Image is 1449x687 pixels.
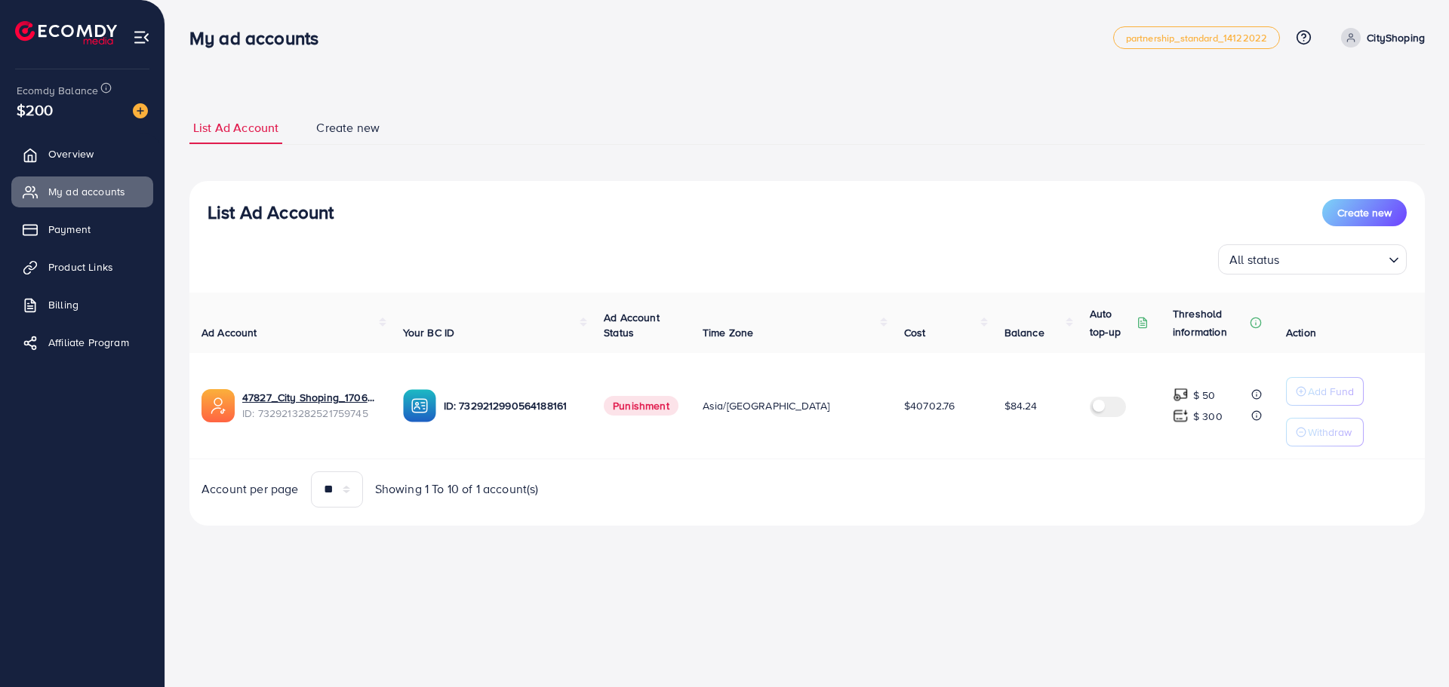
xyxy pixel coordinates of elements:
[1335,28,1425,48] a: CityShoping
[242,390,379,405] a: 47827_City Shoping_1706465494127
[1193,386,1216,404] p: $ 50
[11,327,153,357] a: Affiliate Program
[11,252,153,282] a: Product Links
[11,290,153,320] a: Billing
[1286,377,1364,406] button: Add Fund
[444,397,580,415] p: ID: 7329212990564188161
[1090,305,1134,341] p: Auto top-up
[11,214,153,244] a: Payment
[604,310,660,340] span: Ad Account Status
[48,222,91,237] span: Payment
[17,99,54,121] span: $200
[193,119,278,136] span: List Ad Account
[202,480,299,498] span: Account per page
[1173,305,1247,341] p: Threshold information
[1337,205,1392,220] span: Create new
[1173,408,1189,424] img: top-up amount
[1173,387,1189,403] img: top-up amount
[242,406,379,421] span: ID: 7329213282521759745
[604,396,678,416] span: Punishment
[316,119,380,136] span: Create new
[202,389,235,422] img: ic-ads-acc.e4c84228.svg
[48,297,78,312] span: Billing
[904,325,926,340] span: Cost
[703,325,753,340] span: Time Zone
[48,335,129,350] span: Affiliate Program
[17,83,98,98] span: Ecomdy Balance
[48,184,125,199] span: My ad accounts
[1193,407,1223,425] p: $ 300
[1113,26,1281,49] a: partnership_standard_14122022
[1284,246,1383,271] input: Search for option
[1308,382,1354,400] p: Add Fund
[1004,325,1044,340] span: Balance
[1286,418,1364,446] button: Withdraw
[403,389,436,422] img: ic-ba-acc.ded83a64.svg
[48,146,94,161] span: Overview
[133,103,148,118] img: image
[189,27,331,49] h3: My ad accounts
[48,259,113,274] span: Product Links
[1286,325,1316,340] span: Action
[1218,244,1407,274] div: Search for option
[375,480,539,498] span: Showing 1 To 10 of 1 account(s)
[703,398,830,413] span: Asia/[GEOGRAPHIC_DATA]
[1126,33,1268,43] span: partnership_standard_14122022
[242,390,379,421] div: <span class='underline'>47827_City Shoping_1706465494127</span></br>7329213282521759745
[1322,199,1407,226] button: Create new
[1308,423,1352,441] p: Withdraw
[133,29,150,46] img: menu
[208,201,334,223] h3: List Ad Account
[11,139,153,169] a: Overview
[1004,398,1038,413] span: $84.24
[202,325,257,340] span: Ad Account
[403,325,455,340] span: Your BC ID
[15,21,117,44] img: logo
[1367,29,1425,47] p: CityShoping
[11,176,153,207] a: My ad accounts
[1226,249,1283,271] span: All status
[904,398,955,413] span: $40702.76
[1385,619,1438,676] iframe: Chat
